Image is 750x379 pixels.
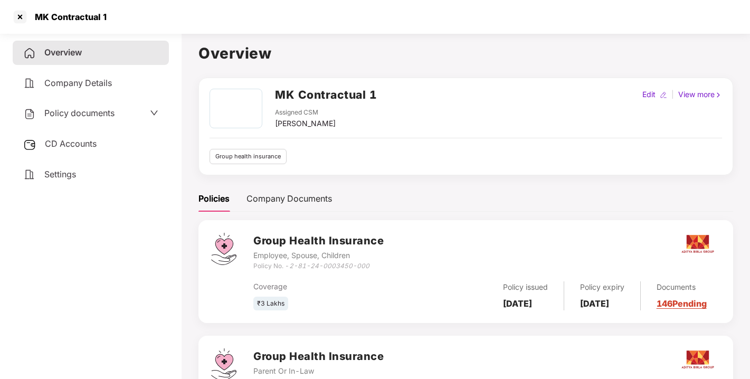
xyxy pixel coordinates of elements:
[275,118,336,129] div: [PERSON_NAME]
[253,261,384,271] div: Policy No. -
[503,281,548,293] div: Policy issued
[657,281,707,293] div: Documents
[44,108,115,118] span: Policy documents
[198,42,733,65] h1: Overview
[45,138,97,149] span: CD Accounts
[657,298,707,309] a: 146 Pending
[289,262,369,270] i: 2-81-24-0003450-000
[253,250,384,261] div: Employee, Spouse, Children
[23,47,36,60] img: svg+xml;base64,PHN2ZyB4bWxucz0iaHR0cDovL3d3dy53My5vcmcvMjAwMC9zdmciIHdpZHRoPSIyNCIgaGVpZ2h0PSIyNC...
[275,108,336,118] div: Assigned CSM
[150,109,158,117] span: down
[44,78,112,88] span: Company Details
[669,89,676,100] div: |
[676,89,724,100] div: View more
[211,233,236,265] img: svg+xml;base64,PHN2ZyB4bWxucz0iaHR0cDovL3d3dy53My5vcmcvMjAwMC9zdmciIHdpZHRoPSI0Ny43MTQiIGhlaWdodD...
[23,138,36,151] img: svg+xml;base64,PHN2ZyB3aWR0aD0iMjUiIGhlaWdodD0iMjQiIHZpZXdCb3g9IjAgMCAyNSAyNCIgZmlsbD0ibm9uZSIgeG...
[660,91,667,99] img: editIcon
[679,225,716,262] img: aditya.png
[503,298,532,309] b: [DATE]
[253,348,384,365] h3: Group Health Insurance
[253,297,288,311] div: ₹3 Lakhs
[23,77,36,90] img: svg+xml;base64,PHN2ZyB4bWxucz0iaHR0cDovL3d3dy53My5vcmcvMjAwMC9zdmciIHdpZHRoPSIyNCIgaGVpZ2h0PSIyNC...
[246,192,332,205] div: Company Documents
[23,168,36,181] img: svg+xml;base64,PHN2ZyB4bWxucz0iaHR0cDovL3d3dy53My5vcmcvMjAwMC9zdmciIHdpZHRoPSIyNCIgaGVpZ2h0PSIyNC...
[715,91,722,99] img: rightIcon
[198,192,230,205] div: Policies
[210,149,287,164] div: Group health insurance
[29,12,107,22] div: MK Contractual 1
[580,281,624,293] div: Policy expiry
[23,108,36,120] img: svg+xml;base64,PHN2ZyB4bWxucz0iaHR0cDovL3d3dy53My5vcmcvMjAwMC9zdmciIHdpZHRoPSIyNCIgaGVpZ2h0PSIyNC...
[580,298,609,309] b: [DATE]
[253,233,384,249] h3: Group Health Insurance
[44,169,76,179] span: Settings
[679,341,716,378] img: aditya.png
[640,89,658,100] div: Edit
[253,281,409,292] div: Coverage
[44,47,82,58] span: Overview
[275,86,377,103] h2: MK Contractual 1
[253,365,384,377] div: Parent Or In-Law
